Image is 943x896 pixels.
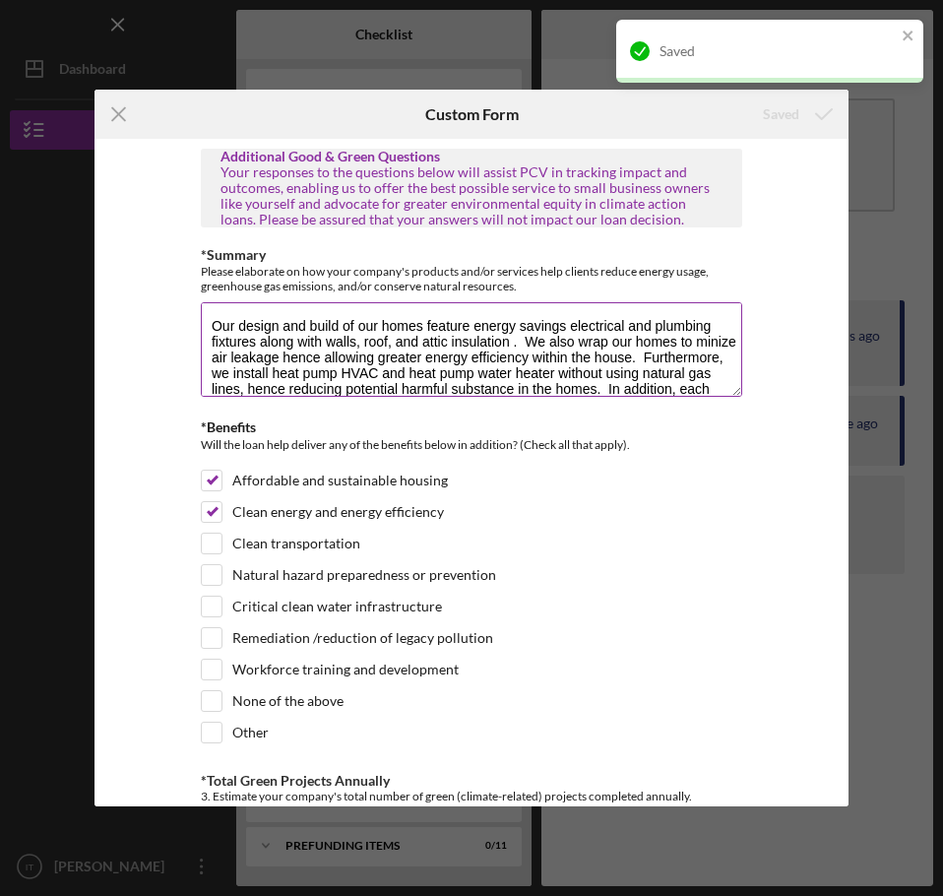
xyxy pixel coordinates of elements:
div: Saved [660,43,896,59]
h6: Custom Form [425,105,519,123]
label: Clean energy and energy efficiency [232,502,444,522]
label: None of the above [232,691,344,711]
label: *Total Green Projects Annually [201,772,390,789]
div: 3. Estimate your company's total number of green (climate-related) projects completed annually. N... [201,789,742,892]
button: close [902,28,915,46]
label: Natural hazard preparedness or prevention [232,565,496,585]
label: Affordable and sustainable housing [232,471,448,490]
label: Other [232,723,269,742]
div: Your responses to the questions below will assist PCV in tracking impact and outcomes, enabling u... [220,164,723,227]
div: Will the loan help deliver any of the benefits below in addition? (Check all that apply). [201,435,742,460]
div: Saved [763,95,799,134]
textarea: Our design and build of our homes feature energy savings electrical and plumbing fixtures along w... [201,302,742,397]
div: *Benefits [201,419,742,435]
label: *Summary [201,246,266,263]
div: Please elaborate on how your company's products and/or services help clients reduce energy usage,... [201,264,742,293]
div: Additional Good & Green Questions [220,149,723,164]
label: Remediation /reduction of legacy pollution [232,628,493,648]
label: Clean transportation [232,534,360,553]
label: Workforce training and development [232,660,459,679]
label: Critical clean water infrastructure [232,597,442,616]
button: Saved [743,95,849,134]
